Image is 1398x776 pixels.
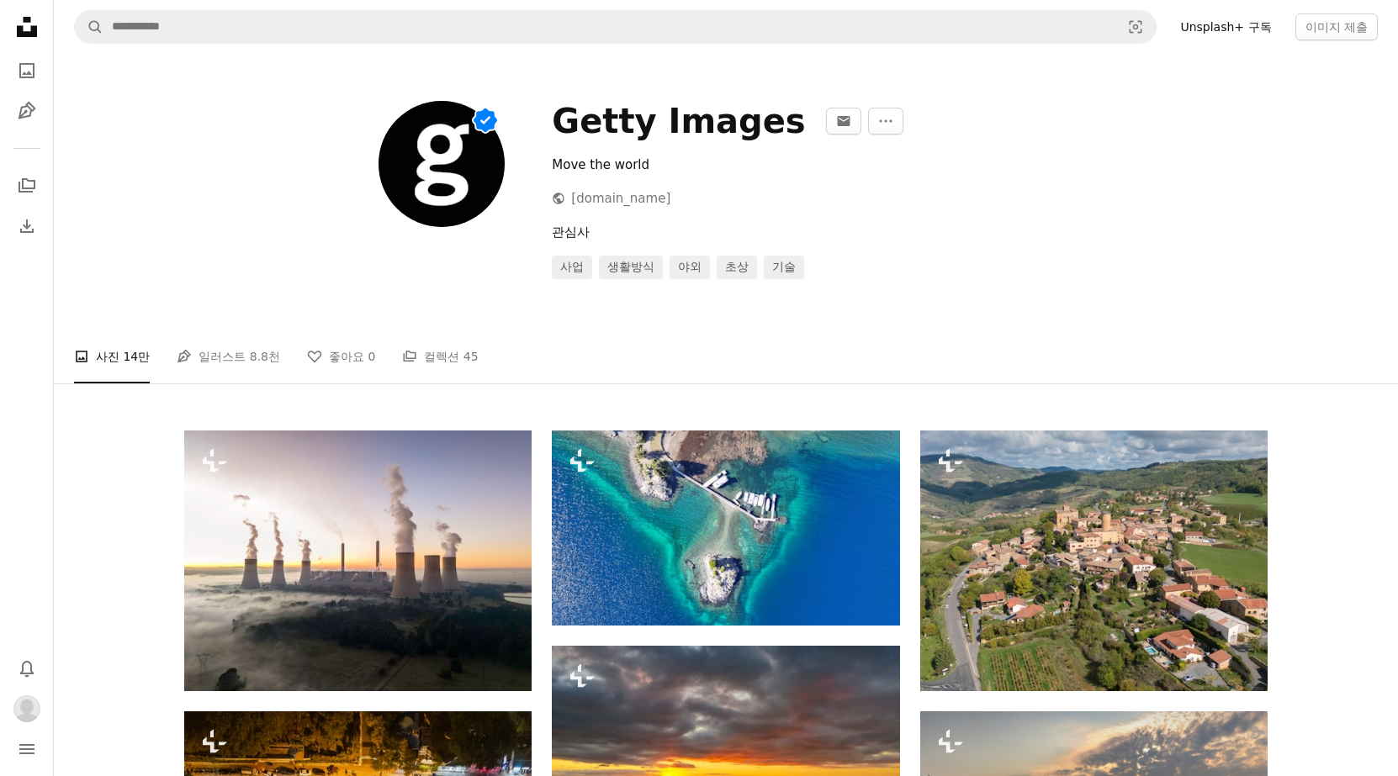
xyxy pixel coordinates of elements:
a: 포도원과 와이너리로 유명한 보졸레 지역의 프랑스 마을 Oingt의 공중 드론 전망. 중세 마을은 리옹 북서쪽에 위치하고 있으며 종종 프랑스에서 가장 아름다운 마을 중 하나로 ... [920,552,1268,567]
a: 컬렉션 [10,169,44,203]
a: 컬렉션 45 [402,330,478,383]
button: Unsplash 검색 [75,11,103,43]
a: 기술 [764,256,804,279]
a: 일러스트 8.8천 [177,330,280,383]
form: 사이트 전체에서 이미지 찾기 [74,10,1157,44]
a: [DOMAIN_NAME] [552,191,670,206]
a: 야외 [670,256,710,279]
div: Move the world [552,155,1052,175]
a: 사업 [552,256,592,279]
a: 아르헨티나 리오 네그로의 산 카를로스 데 바릴로체에 있는 파타고니아 강. 청록색 만 물. 치코 서킷. 휴가 여행. 아르헨티나 리오 네그로의 산 카를로스 데 바릴로체에 있는 파... [552,520,899,536]
a: 생활방식 [599,256,663,279]
button: 더 많은 작업 [868,108,903,135]
a: 레타보 발전소는 일출 시 시골 위로 스모그와 안개가 자욱하고 냉각탑에서 증기가 피어오르는 모습입니다. [184,552,532,567]
div: Getty Images [552,101,805,141]
a: 사진 [10,54,44,87]
button: 프로필 [10,692,44,726]
button: 알림 [10,652,44,685]
span: 45 [463,347,479,366]
img: 포도원과 와이너리로 유명한 보졸레 지역의 프랑스 마을 Oingt의 공중 드론 전망. 중세 마을은 리옹 북서쪽에 위치하고 있으며 종종 프랑스에서 가장 아름다운 마을 중 하나로 ... [920,430,1268,691]
img: 아르헨티나 리오 네그로의 산 카를로스 데 바릴로체에 있는 파타고니아 강. 청록색 만 물. 치코 서킷. 휴가 여행. 아르헨티나 리오 네그로의 산 카를로스 데 바릴로체에 있는 파... [552,430,899,626]
button: 시각적 검색 [1115,11,1156,43]
button: 메시지 Getty Images [826,108,861,135]
button: 이미지 제출 [1295,13,1378,40]
a: 일러스트 [10,94,44,128]
span: 8.8천 [250,347,280,366]
span: 0 [368,347,375,366]
img: 사용자 예린 이의 아바타 [13,695,40,722]
a: Unsplash+ 구독 [1170,13,1281,40]
a: 초상 [717,256,757,279]
a: 좋아요 0 [307,330,375,383]
a: 다운로드 내역 [10,209,44,243]
a: 홈 — Unsplash [10,10,44,47]
img: 사용자 Getty Images의 아바타 [379,101,505,227]
img: 레타보 발전소는 일출 시 시골 위로 스모그와 안개가 자욱하고 냉각탑에서 증기가 피어오르는 모습입니다. [184,430,532,691]
div: 관심사 [552,222,1268,242]
button: 메뉴 [10,732,44,766]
